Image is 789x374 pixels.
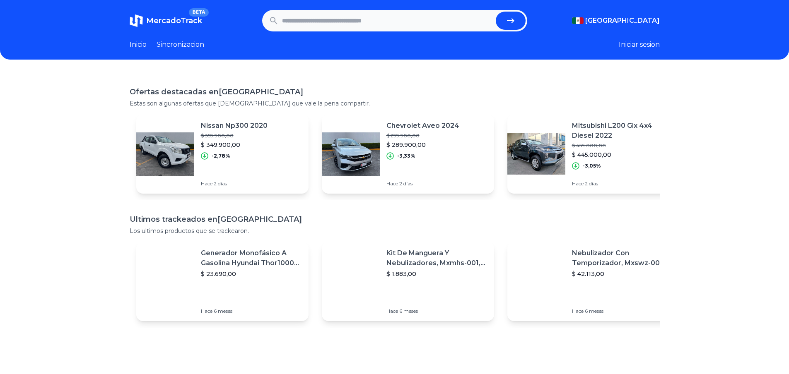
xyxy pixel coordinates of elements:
h1: Ofertas destacadas en [GEOGRAPHIC_DATA] [130,86,660,98]
p: Nebulizador Con Temporizador, Mxswz-009, 50m, 40 Boquillas [572,248,673,268]
p: $ 23.690,00 [201,270,302,278]
a: Featured imageChevrolet Aveo 2024$ 299.900,00$ 289.900,00-3,33%Hace 2 días [322,114,494,194]
p: Generador Monofásico A Gasolina Hyundai Thor10000 P 11.5 Kw [201,248,302,268]
a: Featured imageKit De Manguera Y Nebulizadores, Mxmhs-001, 6m, 6 Tees, 8 Bo$ 1.883,00Hace 6 meses [322,242,494,321]
img: Featured image [322,125,380,183]
a: Featured imageNissan Np300 2020$ 359.900,00$ 349.900,00-2,78%Hace 2 días [136,114,309,194]
p: $ 459.000,00 [572,142,673,149]
a: Featured imageMitsubishi L200 Glx 4x4 Diesel 2022$ 459.000,00$ 445.000,00-3,05%Hace 2 días [507,114,680,194]
button: Iniciar sesion [619,40,660,50]
p: $ 299.900,00 [386,132,459,139]
a: Sincronizacion [157,40,204,50]
img: Featured image [507,252,565,310]
span: MercadoTrack [146,16,202,25]
img: Mexico [572,17,584,24]
p: $ 359.900,00 [201,132,268,139]
img: Featured image [507,125,565,183]
span: [GEOGRAPHIC_DATA] [585,16,660,26]
p: -3,33% [397,153,415,159]
p: -2,78% [212,153,230,159]
p: Mitsubishi L200 Glx 4x4 Diesel 2022 [572,121,673,141]
p: Nissan Np300 2020 [201,121,268,131]
span: BETA [189,8,208,17]
p: $ 445.000,00 [572,151,673,159]
p: $ 42.113,00 [572,270,673,278]
p: Hace 6 meses [572,308,673,314]
p: $ 289.900,00 [386,141,459,149]
p: $ 349.900,00 [201,141,268,149]
p: Hace 6 meses [386,308,487,314]
a: Inicio [130,40,147,50]
button: [GEOGRAPHIC_DATA] [572,16,660,26]
p: -3,05% [583,163,601,169]
a: MercadoTrackBETA [130,14,202,27]
a: Featured imageGenerador Monofásico A Gasolina Hyundai Thor10000 P 11.5 Kw$ 23.690,00Hace 6 meses [136,242,309,321]
img: MercadoTrack [130,14,143,27]
a: Featured imageNebulizador Con Temporizador, Mxswz-009, 50m, 40 Boquillas$ 42.113,00Hace 6 meses [507,242,680,321]
p: Chevrolet Aveo 2024 [386,121,459,131]
h1: Ultimos trackeados en [GEOGRAPHIC_DATA] [130,213,660,225]
p: Hace 2 días [386,180,459,187]
p: Estas son algunas ofertas que [DEMOGRAPHIC_DATA] que vale la pena compartir. [130,99,660,108]
img: Featured image [136,125,194,183]
img: Featured image [136,252,194,310]
p: Kit De Manguera Y Nebulizadores, Mxmhs-001, 6m, 6 Tees, 8 Bo [386,248,487,268]
p: Hace 6 meses [201,308,302,314]
p: Hace 2 días [572,180,673,187]
p: Los ultimos productos que se trackearon. [130,227,660,235]
p: Hace 2 días [201,180,268,187]
img: Featured image [322,252,380,310]
p: $ 1.883,00 [386,270,487,278]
